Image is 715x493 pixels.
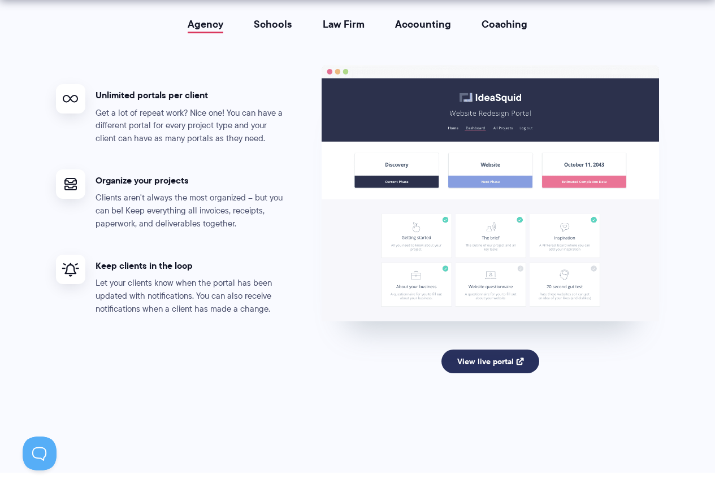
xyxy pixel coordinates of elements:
p: Let your clients know when the portal has been updated with notifications. You can also receive n... [96,277,288,316]
a: Coaching [482,19,527,30]
p: Clients aren't always the most organized – but you can be! Keep everything all invoices, receipts... [96,191,288,230]
a: View live portal [441,350,539,373]
iframe: Toggle Customer Support [23,437,57,470]
p: Get a lot of repeat work? Nice one! You can have a different portal for every project type and yo... [96,107,288,146]
h4: Organize your projects [96,174,288,186]
h4: Keep clients in the loop [96,260,288,272]
h4: Unlimited portals per client [96,89,288,101]
a: Accounting [395,19,451,30]
a: Schools [254,19,292,30]
a: Agency [188,19,223,30]
a: Law Firm [323,19,365,30]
